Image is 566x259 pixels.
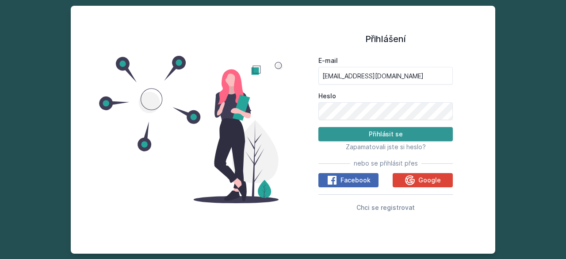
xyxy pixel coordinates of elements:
[318,92,336,100] font: Heslo
[418,176,441,184] font: Google
[318,127,453,141] button: Přihlásit se
[365,34,406,44] font: Přihlášení
[346,143,426,151] font: Zapamatovali jste si heslo?
[356,202,415,213] button: Chci se registrovat
[354,159,418,167] font: nebo se přihlásit přes
[318,67,453,85] input: Tvoje e-mailová adresa
[340,176,371,184] font: Facebook
[356,204,415,211] font: Chci se registrovat
[318,57,338,64] font: E-mail
[318,173,379,187] button: Facebook
[393,173,453,187] button: Google
[369,130,403,138] font: Přihlásit se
